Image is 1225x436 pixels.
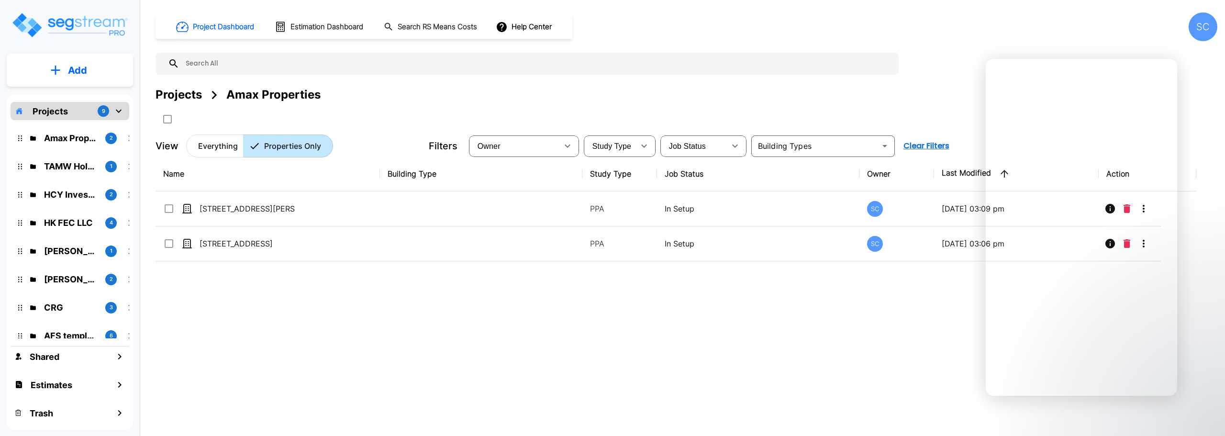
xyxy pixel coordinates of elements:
button: Estimation Dashboard [271,17,368,37]
p: Amax Properties [44,132,98,145]
p: 4 [110,219,113,227]
p: 1 [110,162,112,170]
p: HK FEC LLC [44,216,98,229]
span: Job Status [669,142,706,150]
span: Owner [478,142,501,150]
th: Owner [859,157,934,191]
th: Job Status [657,157,859,191]
h1: Trash [30,407,53,420]
h1: Estimates [31,379,72,391]
p: HCY Investments LLC [44,188,98,201]
iframe: Intercom live chat [986,59,1177,396]
p: Mike Powell [44,273,98,286]
div: Platform [186,134,333,157]
p: PPA [590,238,649,249]
div: Select [586,133,635,159]
p: Projects [33,105,68,118]
th: Building Type [380,157,582,191]
div: Select [662,133,725,159]
button: Add [7,56,133,84]
button: Help Center [494,18,556,36]
p: [STREET_ADDRESS][PERSON_NAME] [200,203,295,214]
p: Brandon Monsanto [44,245,98,257]
h1: Project Dashboard [193,22,254,33]
p: [DATE] 03:06 pm [942,238,1091,249]
p: 2 [110,134,113,142]
button: Properties Only [243,134,333,157]
div: SC [1189,12,1217,41]
p: TAMW Holdings LLC [44,160,98,173]
input: Building Types [754,139,876,153]
p: In Setup [665,238,851,249]
h1: Estimation Dashboard [290,22,363,33]
p: [DATE] 03:09 pm [942,203,1091,214]
p: Add [68,63,87,78]
img: Logo [11,11,128,39]
p: 6 [110,332,113,340]
p: AFS templates [44,329,98,342]
div: Select [471,133,558,159]
p: PPA [590,203,649,214]
div: SC [867,201,883,217]
div: Projects [156,86,202,103]
div: Amax Properties [226,86,321,103]
h1: Search RS Means Costs [398,22,477,33]
button: Open [878,139,891,153]
p: 3 [110,303,113,312]
input: Search All [179,53,894,75]
p: [STREET_ADDRESS] [200,238,295,249]
button: Search RS Means Costs [380,18,482,36]
button: Everything [186,134,244,157]
th: Study Type [582,157,657,191]
button: Clear Filters [900,136,953,156]
th: Last Modified [934,157,1099,191]
p: Filters [429,139,457,153]
th: Name [156,157,380,191]
p: 2 [110,190,113,199]
p: In Setup [665,203,851,214]
span: Study Type [592,142,631,150]
div: SC [867,236,883,252]
p: 1 [110,247,112,255]
p: 2 [110,275,113,283]
h1: Shared [30,350,59,363]
p: CRG [44,301,98,314]
button: SelectAll [158,110,177,129]
p: Everything [198,140,238,152]
iframe: Intercom live chat [1154,403,1177,426]
p: Properties Only [264,140,321,152]
button: Project Dashboard [172,16,259,37]
p: View [156,139,178,153]
p: 9 [102,107,105,115]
